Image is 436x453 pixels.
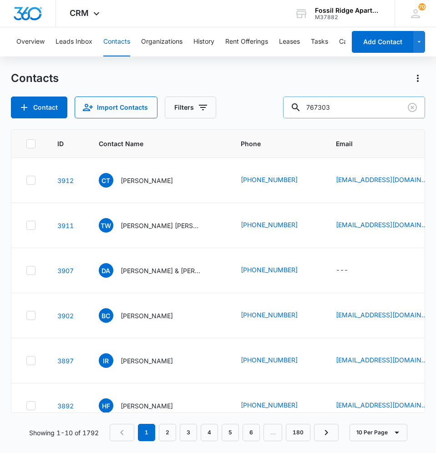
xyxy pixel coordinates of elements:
[70,8,89,18] span: CRM
[193,27,214,56] button: History
[241,310,314,321] div: Phone - (970) 690-4808 - Select to Edit Field
[243,424,260,441] a: Page 6
[336,355,427,365] a: [EMAIL_ADDRESS][DOMAIN_NAME]
[57,222,74,229] a: Navigate to contact details page for Trevor Wagner Alani Casiano
[201,424,218,441] a: Page 4
[121,221,203,230] p: [PERSON_NAME] [PERSON_NAME]
[336,310,427,320] a: [EMAIL_ADDRESS][DOMAIN_NAME]
[99,353,189,368] div: Contact Name - Israel Rocha - Select to Edit Field
[165,97,216,118] button: Filters
[99,353,113,368] span: IR
[180,424,197,441] a: Page 3
[29,428,99,438] p: Showing 1-10 of 1792
[99,263,219,278] div: Contact Name - David Adams & Elizzabeth Loomis - Select to Edit Field
[57,402,74,410] a: Navigate to contact details page for Hank Flanagan
[57,357,74,365] a: Navigate to contact details page for Israel Rocha
[314,424,339,441] a: Next Page
[16,27,45,56] button: Overview
[241,220,298,229] a: [PHONE_NUMBER]
[241,220,314,231] div: Phone - (970) 305-6709 - Select to Edit Field
[56,27,92,56] button: Leads Inbox
[350,424,407,441] button: 10 Per Page
[11,71,59,85] h1: Contacts
[99,173,189,188] div: Contact Name - Charles Talton - Select to Edit Field
[103,27,130,56] button: Contacts
[11,97,67,118] button: Add Contact
[283,97,425,118] input: Search Contacts
[121,176,173,185] p: [PERSON_NAME]
[352,31,413,53] button: Add Contact
[336,400,427,410] a: [EMAIL_ADDRESS][DOMAIN_NAME]
[315,7,381,14] div: account name
[241,400,298,410] a: [PHONE_NUMBER]
[121,401,173,411] p: [PERSON_NAME]
[138,424,155,441] em: 1
[121,311,173,321] p: [PERSON_NAME]
[57,267,74,275] a: Navigate to contact details page for David Adams & Elizzabeth Loomis
[225,27,268,56] button: Rent Offerings
[241,139,301,148] span: Phone
[279,27,300,56] button: Leases
[411,71,425,86] button: Actions
[99,218,219,233] div: Contact Name - Trevor Wagner Alani Casiano - Select to Edit Field
[286,424,310,441] a: Page 180
[121,266,203,275] p: [PERSON_NAME] & [PERSON_NAME]
[418,3,426,10] span: 70
[336,175,427,184] a: [EMAIL_ADDRESS][DOMAIN_NAME]
[57,312,74,320] a: Navigate to contact details page for Barbara Coleman
[339,27,366,56] button: Calendar
[222,424,239,441] a: Page 5
[99,263,113,278] span: DA
[99,308,113,323] span: BC
[99,398,189,413] div: Contact Name - Hank Flanagan - Select to Edit Field
[75,97,157,118] button: Import Contacts
[99,398,113,413] span: HF
[99,218,113,233] span: TW
[159,424,176,441] a: Page 2
[336,220,427,229] a: [EMAIL_ADDRESS][DOMAIN_NAME]
[311,27,328,56] button: Tasks
[241,400,314,411] div: Phone - (720) 624-6856 - Select to Edit Field
[336,265,365,276] div: Email - - Select to Edit Field
[241,175,298,184] a: [PHONE_NUMBER]
[241,310,298,320] a: [PHONE_NUMBER]
[57,139,64,148] span: ID
[57,177,74,184] a: Navigate to contact details page for Charles Talton
[405,100,420,115] button: Clear
[110,424,339,441] nav: Pagination
[241,355,298,365] a: [PHONE_NUMBER]
[241,265,314,276] div: Phone - (972) 209-4760 - Select to Edit Field
[99,139,206,148] span: Contact Name
[241,175,314,186] div: Phone - 13087639320 - Select to Edit Field
[99,173,113,188] span: CT
[418,3,426,10] div: notifications count
[121,356,173,366] p: [PERSON_NAME]
[241,265,298,275] a: [PHONE_NUMBER]
[141,27,183,56] button: Organizations
[241,355,314,366] div: Phone - (303) 874-4967 - Select to Edit Field
[99,308,189,323] div: Contact Name - Barbara Coleman - Select to Edit Field
[336,265,348,276] div: ---
[336,139,430,148] span: Email
[315,14,381,20] div: account id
